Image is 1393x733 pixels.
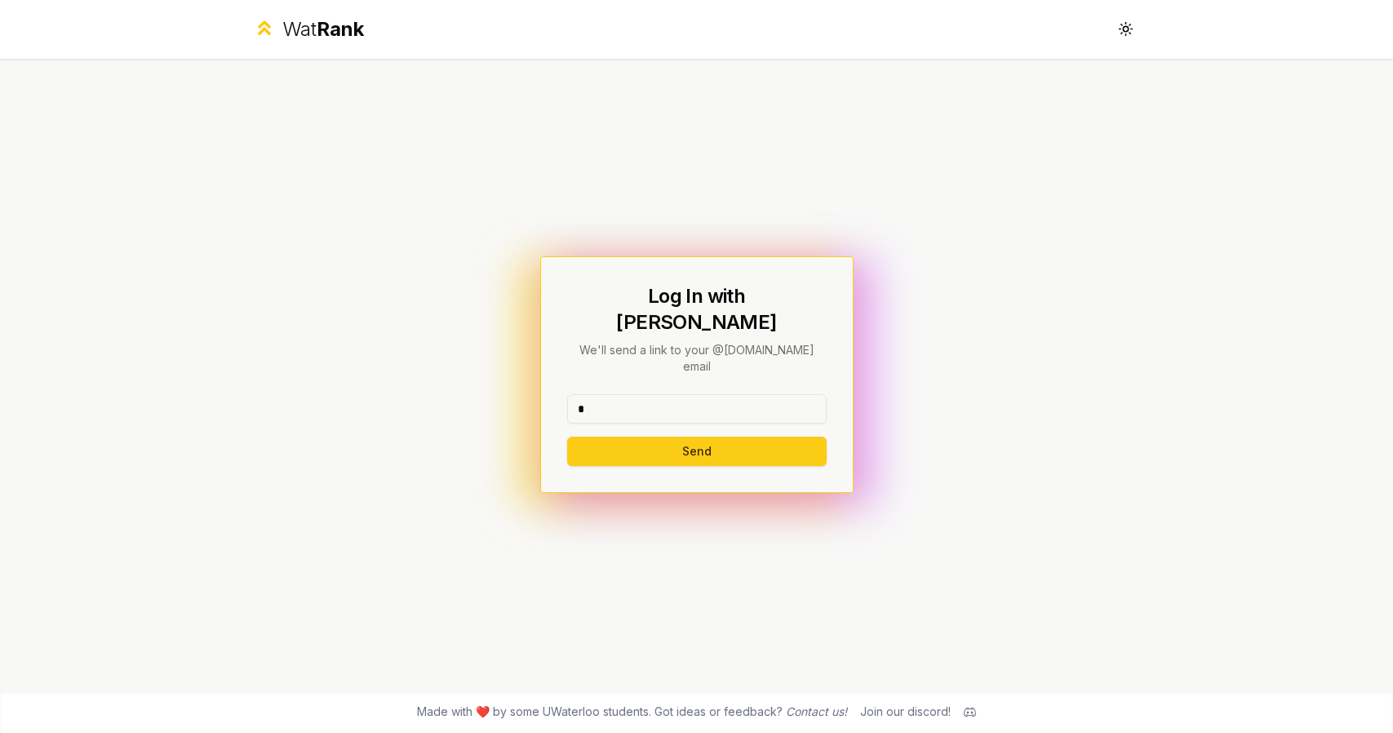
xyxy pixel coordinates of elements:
a: Contact us! [786,704,847,718]
a: WatRank [253,16,365,42]
button: Send [567,437,827,466]
span: Rank [317,17,364,41]
div: Join our discord! [860,704,951,720]
h1: Log In with [PERSON_NAME] [567,283,827,335]
p: We'll send a link to your @[DOMAIN_NAME] email [567,342,827,375]
div: Wat [282,16,364,42]
span: Made with ❤️ by some UWaterloo students. Got ideas or feedback? [417,704,847,720]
